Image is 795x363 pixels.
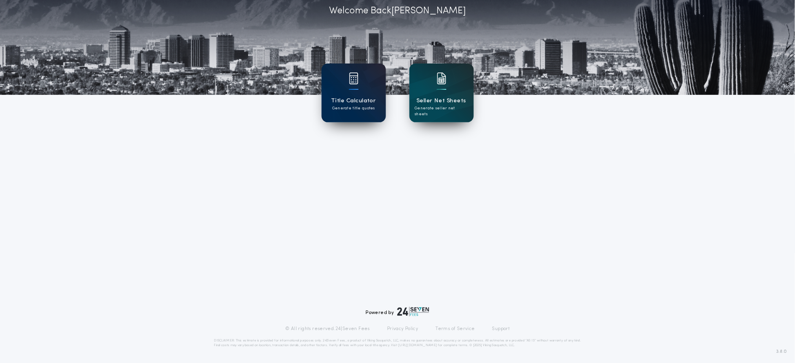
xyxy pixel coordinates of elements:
img: card icon [437,73,446,84]
p: Welcome Back [PERSON_NAME] [329,4,466,18]
span: 3.8.0 [777,348,787,355]
div: Powered by [366,307,429,316]
img: logo [397,307,429,316]
p: Generate title quotes [332,105,375,111]
a: card iconSeller Net SheetsGenerate seller net sheets [409,64,474,122]
h1: Seller Net Sheets [417,96,466,105]
a: card iconTitle CalculatorGenerate title quotes [322,64,386,122]
p: Generate seller net sheets [415,105,468,117]
a: Support [492,326,510,332]
p: DISCLAIMER: This estimate is provided for informational purposes only. 24|Seven Fees, a product o... [214,338,581,348]
a: [URL][DOMAIN_NAME] [398,344,437,347]
a: Terms of Service [436,326,475,332]
img: card icon [349,73,358,84]
p: © All rights reserved. 24|Seven Fees [285,326,370,332]
a: Privacy Policy [387,326,418,332]
h1: Title Calculator [331,96,376,105]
